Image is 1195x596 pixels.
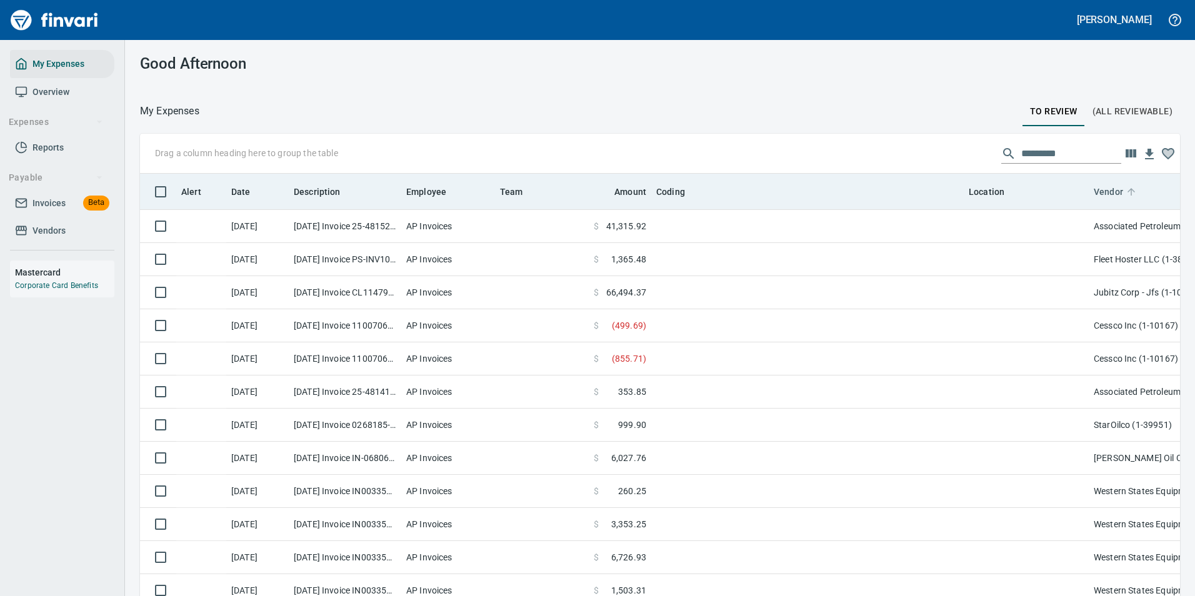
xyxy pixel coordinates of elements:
td: [DATE] [226,475,289,508]
span: 6,726.93 [611,551,646,564]
span: Vendor [1094,184,1139,199]
p: My Expenses [140,104,199,119]
button: Payable [4,166,108,189]
span: $ [594,485,599,497]
span: $ [594,220,599,232]
span: $ [594,452,599,464]
span: Date [231,184,267,199]
span: Beta [83,196,109,210]
span: $ [594,352,599,365]
td: [DATE] Invoice CL1147950 from Jubitz Corp - Jfs (1-10543) [289,276,401,309]
td: AP Invoices [401,309,495,342]
span: Date [231,184,251,199]
td: [DATE] Invoice 11007063 from Cessco Inc (1-10167) [289,342,401,375]
span: $ [594,551,599,564]
span: Location [969,184,1021,199]
span: $ [594,419,599,431]
p: Drag a column heading here to group the table [155,147,338,159]
span: 353.85 [618,385,646,398]
td: [DATE] Invoice 25-481410 from Associated Petroleum Products Inc (APP) (1-23098) [289,375,401,409]
span: 260.25 [618,485,646,497]
td: [DATE] [226,541,289,574]
td: [DATE] Invoice 0268185-IN from StarOilco (1-39951) [289,409,401,442]
td: [DATE] [226,243,289,276]
span: Coding [656,184,701,199]
span: 999.90 [618,419,646,431]
span: $ [594,385,599,398]
button: Column choices favorited. Click to reset to default [1159,144,1177,163]
a: Vendors [10,217,114,245]
td: AP Invoices [401,541,495,574]
span: Alert [181,184,217,199]
td: [DATE] Invoice 11007060 from Cessco Inc (1-10167) [289,309,401,342]
span: Expenses [9,114,103,130]
td: [DATE] [226,375,289,409]
td: AP Invoices [401,508,495,541]
span: $ [594,286,599,299]
a: Reports [10,134,114,162]
img: Finvari [7,5,101,35]
td: [DATE] [226,276,289,309]
button: Download table [1140,145,1159,164]
span: Vendor [1094,184,1123,199]
span: Description [294,184,341,199]
span: $ [594,518,599,530]
button: Choose columns to display [1121,144,1140,163]
span: Alert [181,184,201,199]
span: Vendors [32,223,66,239]
nav: breadcrumb [140,104,199,119]
span: Employee [406,184,446,199]
button: [PERSON_NAME] [1074,10,1155,29]
td: AP Invoices [401,276,495,309]
td: AP Invoices [401,409,495,442]
td: [DATE] [226,342,289,375]
a: Overview [10,78,114,106]
span: Overview [32,84,69,100]
td: [DATE] [226,442,289,475]
span: Location [969,184,1004,199]
span: Coding [656,184,685,199]
span: (All Reviewable) [1092,104,1172,119]
span: Employee [406,184,462,199]
span: Payable [9,170,103,186]
span: Team [500,184,539,199]
span: 41,315.92 [606,220,646,232]
td: [DATE] Invoice IN003353250 from Western States Equipment Co. (1-11113) [289,475,401,508]
span: $ [594,253,599,266]
span: 6,027.76 [611,452,646,464]
span: Reports [32,140,64,156]
td: AP Invoices [401,375,495,409]
td: [DATE] [226,210,289,243]
td: AP Invoices [401,210,495,243]
span: Amount [614,184,646,199]
td: [DATE] Invoice 25-481526 from Associated Petroleum Products Inc (APP) (1-23098) [289,210,401,243]
span: ( 855.71 ) [612,352,646,365]
span: Team [500,184,523,199]
td: [DATE] [226,309,289,342]
span: ( 499.69 ) [612,319,646,332]
span: My Expenses [32,56,84,72]
span: $ [594,319,599,332]
span: 1,365.48 [611,253,646,266]
td: [DATE] [226,508,289,541]
td: AP Invoices [401,442,495,475]
td: [DATE] Invoice IN003351831 from [GEOGRAPHIC_DATA] Equipment Co. (1-11113) [289,508,401,541]
td: AP Invoices [401,342,495,375]
td: [DATE] Invoice IN003351829 from [GEOGRAPHIC_DATA] Equipment Co. (1-11113) [289,541,401,574]
span: 66,494.37 [606,286,646,299]
span: Invoices [32,196,66,211]
a: My Expenses [10,50,114,78]
span: 3,353.25 [611,518,646,530]
span: Description [294,184,357,199]
td: [DATE] [226,409,289,442]
a: InvoicesBeta [10,189,114,217]
h5: [PERSON_NAME] [1077,13,1152,26]
h3: Good Afternoon [140,55,467,72]
span: Amount [598,184,646,199]
td: AP Invoices [401,243,495,276]
button: Expenses [4,111,108,134]
span: To Review [1030,104,1077,119]
td: AP Invoices [401,475,495,508]
h6: Mastercard [15,266,114,279]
